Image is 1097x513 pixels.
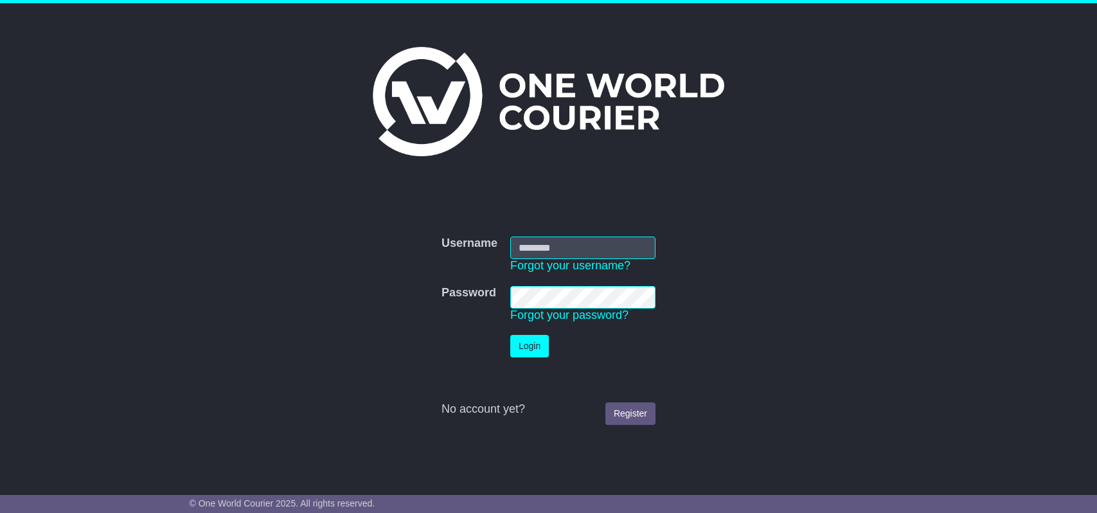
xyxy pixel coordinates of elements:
[190,498,375,509] span: © One World Courier 2025. All rights reserved.
[510,335,549,357] button: Login
[441,402,656,417] div: No account yet?
[510,259,630,272] a: Forgot your username?
[510,309,629,321] a: Forgot your password?
[373,47,724,156] img: One World
[605,402,656,425] a: Register
[441,286,496,300] label: Password
[441,237,497,251] label: Username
